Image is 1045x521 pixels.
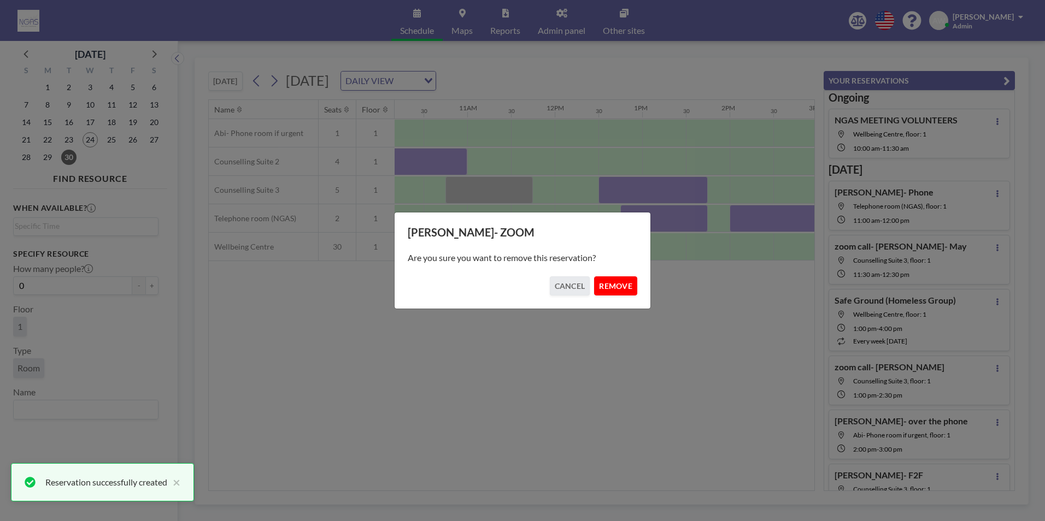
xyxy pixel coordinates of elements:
[594,276,637,295] button: REMOVE
[408,252,637,263] p: Are you sure you want to remove this reservation?
[167,476,180,489] button: close
[550,276,590,295] button: CANCEL
[408,226,637,239] h3: [PERSON_NAME]- ZOOM
[45,476,167,489] div: Reservation successfully created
